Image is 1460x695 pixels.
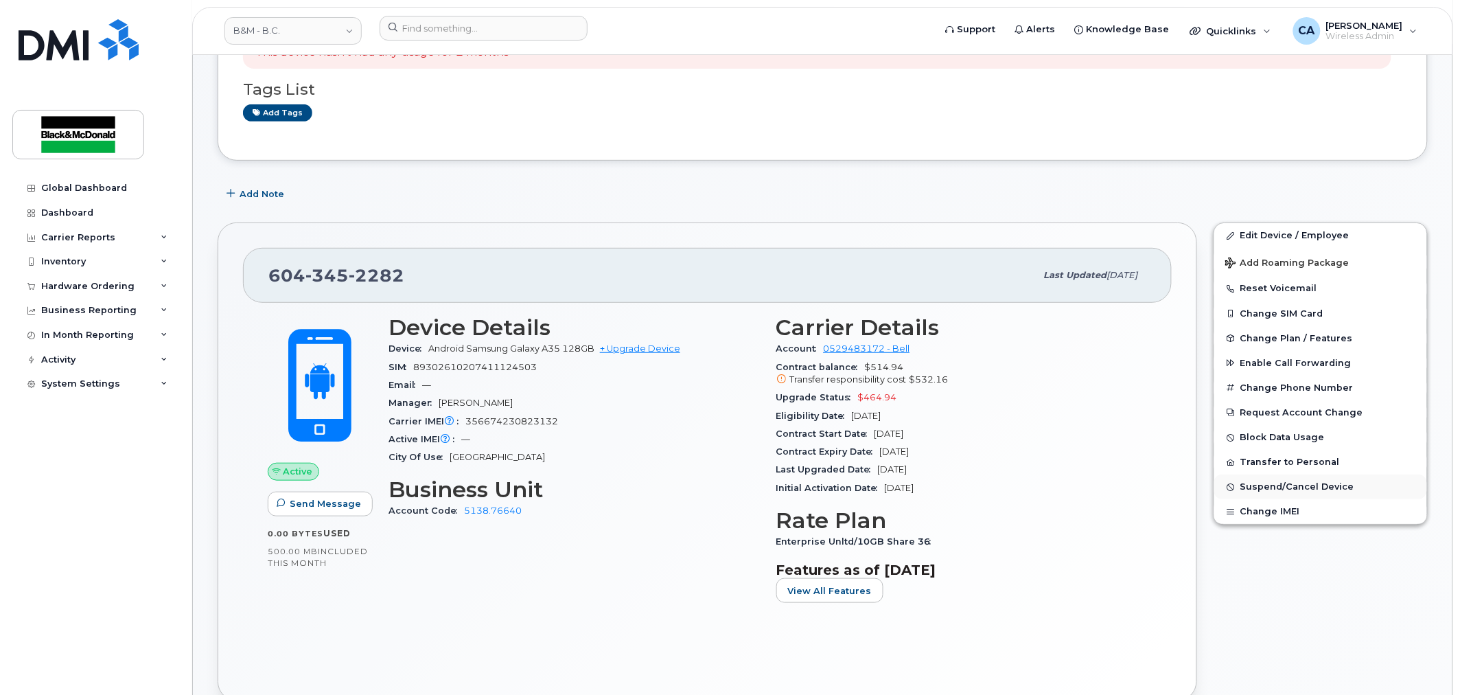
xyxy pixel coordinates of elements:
span: Alerts [1027,23,1056,36]
span: Add Note [240,187,284,201]
span: Enterprise Unltd/10GB Share 36 [776,536,938,547]
div: Carmela Akiatan [1284,17,1427,45]
span: [DATE] [852,411,881,421]
h3: Tags List [243,81,1402,98]
div: Quicklinks [1181,17,1281,45]
span: Account [776,343,824,354]
button: Add Roaming Package [1214,248,1427,276]
span: Upgrade Status [776,392,858,402]
span: — [422,380,431,390]
span: Active [283,465,313,478]
span: Account Code [389,505,464,516]
span: Enable Call Forwarding [1240,358,1352,368]
span: 89302610207411124503 [413,362,537,372]
a: Edit Device / Employee [1214,223,1427,248]
span: CA [1299,23,1315,39]
span: Contract Expiry Date [776,446,880,457]
button: Change SIM Card [1214,301,1427,326]
span: Send Message [290,497,361,510]
button: Send Message [268,492,373,516]
span: included this month [268,546,368,569]
span: Email [389,380,422,390]
a: Knowledge Base [1065,16,1179,43]
button: Reset Voicemail [1214,276,1427,301]
span: [PERSON_NAME] [1326,20,1403,31]
span: 356674230823132 [465,416,558,426]
a: Add tags [243,104,312,122]
span: Change Plan / Features [1240,333,1353,343]
span: Suspend/Cancel Device [1240,482,1354,492]
span: Transfer responsibility cost [790,374,907,385]
a: B&M - B.C. [224,17,362,45]
span: Active IMEI [389,434,461,444]
span: Carrier IMEI [389,416,465,426]
span: Last updated [1044,270,1107,280]
span: Eligibility Date [776,411,852,421]
button: Change IMEI [1214,499,1427,524]
button: Change Plan / Features [1214,326,1427,351]
span: [PERSON_NAME] [439,398,513,408]
span: Quicklinks [1207,25,1257,36]
span: 0.00 Bytes [268,529,323,538]
span: [DATE] [880,446,909,457]
span: Initial Activation Date [776,483,885,493]
button: Transfer to Personal [1214,450,1427,475]
h3: Features as of [DATE] [776,562,1148,578]
h3: Rate Plan [776,508,1148,533]
h3: Business Unit [389,477,760,502]
span: City Of Use [389,452,450,462]
h3: Device Details [389,315,760,340]
span: Contract balance [776,362,865,372]
a: Support [936,16,1006,43]
span: Android Samsung Galaxy A35 128GB [428,343,594,354]
span: SIM [389,362,413,372]
button: Block Data Usage [1214,425,1427,450]
span: 604 [268,265,404,286]
button: Add Note [218,181,296,206]
span: 2282 [349,265,404,286]
span: $532.16 [909,374,949,385]
span: Contract Start Date [776,429,874,439]
span: Add Roaming Package [1225,258,1349,271]
span: [DATE] [885,483,914,493]
input: Find something... [380,16,588,41]
span: View All Features [788,584,872,597]
span: 345 [305,265,349,286]
span: Support [958,23,996,36]
span: Wireless Admin [1326,31,1403,42]
span: $464.94 [858,392,897,402]
button: Request Account Change [1214,400,1427,425]
span: [DATE] [1107,270,1138,280]
span: Knowledge Base [1087,23,1170,36]
span: $514.94 [776,362,1148,387]
button: View All Features [776,578,883,603]
button: Suspend/Cancel Device [1214,475,1427,499]
span: Manager [389,398,439,408]
h3: Carrier Details [776,315,1148,340]
span: 500.00 MB [268,547,318,556]
span: Device [389,343,428,354]
a: 0529483172 - Bell [824,343,910,354]
a: + Upgrade Device [600,343,680,354]
span: [DATE] [878,464,907,475]
a: Alerts [1006,16,1065,43]
span: Last Upgraded Date [776,464,878,475]
button: Enable Call Forwarding [1214,351,1427,376]
span: [GEOGRAPHIC_DATA] [450,452,545,462]
button: Change Phone Number [1214,376,1427,400]
span: [DATE] [874,429,904,439]
span: used [323,528,351,538]
span: — [461,434,470,444]
a: 5138.76640 [464,505,522,516]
